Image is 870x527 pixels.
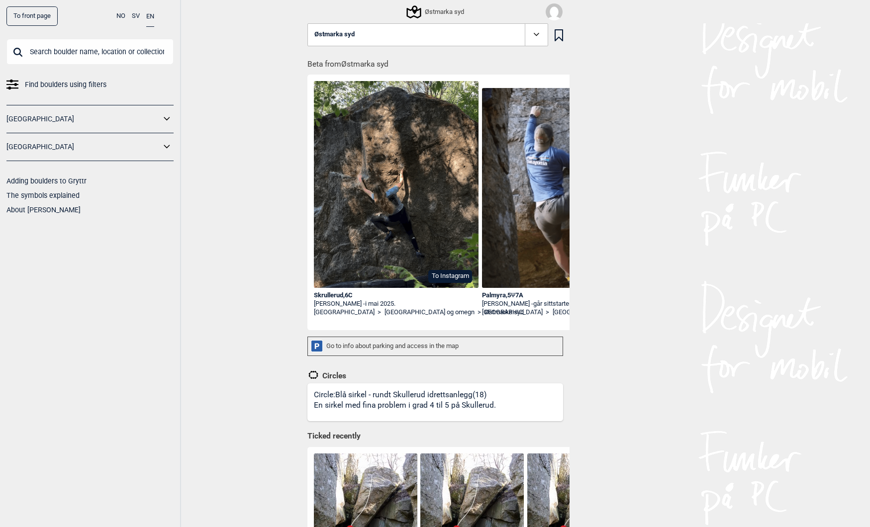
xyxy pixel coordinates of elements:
[319,371,347,381] span: Circles
[482,300,647,308] div: [PERSON_NAME] -
[428,270,472,283] button: To Instagram
[307,337,563,356] div: Go to info about parking and access in the map
[6,112,161,126] a: [GEOGRAPHIC_DATA]
[6,39,174,65] input: Search boulder name, location or collection
[307,23,548,46] button: Østmarka syd
[314,81,479,296] img: Synne pa Skrullerud
[314,300,479,308] div: [PERSON_NAME] -
[307,431,563,442] h1: Ticked recently
[546,3,563,20] img: User fallback1
[132,6,140,26] button: SV
[307,383,563,422] a: Circle:Blå sirkel - rundt Skullerud idrettsanlegg(18)En sirkel med fina problem i grad 4 til 5 på...
[314,308,375,317] a: [GEOGRAPHIC_DATA]
[378,308,381,317] span: >
[314,390,499,422] div: Circle: Blå sirkel - rundt Skullerud idrettsanlegg (18)
[6,78,174,92] a: Find boulders using filters
[25,78,106,92] span: Find boulders using filters
[314,31,355,38] span: Østmarka syd
[408,6,464,18] div: Østmarka syd
[314,400,496,411] p: En sirkel med fina problem i grad 4 til 5 på Skullerud.
[146,6,154,27] button: EN
[6,191,80,199] a: The symbols explained
[314,291,479,300] div: Skrullerud , 6C
[6,177,87,185] a: Adding boulders to Gryttr
[553,308,643,317] a: [GEOGRAPHIC_DATA] og omegn
[482,88,647,288] img: Stian pa Palmyra
[482,291,647,300] div: Palmyra , 5 7A
[482,308,543,317] a: [GEOGRAPHIC_DATA]
[6,140,161,154] a: [GEOGRAPHIC_DATA]
[307,53,570,70] h1: Beta from Østmarka syd
[546,308,549,317] span: >
[385,308,475,317] a: [GEOGRAPHIC_DATA] og omegn
[533,300,597,307] span: går sittstarten i [DATE].
[478,308,481,317] span: >
[6,206,81,214] a: About [PERSON_NAME]
[116,6,125,26] button: NO
[6,6,58,26] a: To front page
[511,291,515,299] span: Ψ
[365,300,395,307] span: i mai 2025.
